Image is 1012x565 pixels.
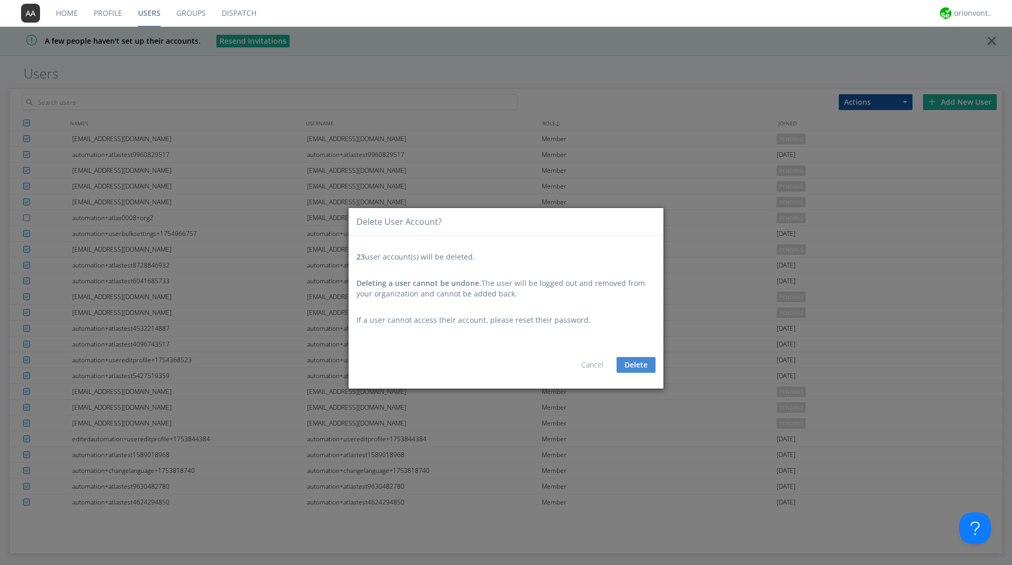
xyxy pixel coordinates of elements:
[356,252,475,262] span: user account(s) will be deleted.
[356,315,591,325] span: If a user cannot access their account, please reset their password.
[21,4,40,23] img: 373638.png
[356,216,442,228] div: Delete User Account?
[356,252,365,262] span: 23
[356,278,481,288] span: Deleting a user cannot be undone.
[940,7,951,19] img: 29d36aed6fa347d5a1537e7736e6aa13
[581,360,603,370] a: Cancel
[356,278,656,299] div: The user will be logged out and removed from your organization and cannot be added back.
[954,8,994,18] div: orionvontas+atlas+automation+org2
[617,357,656,373] button: Delete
